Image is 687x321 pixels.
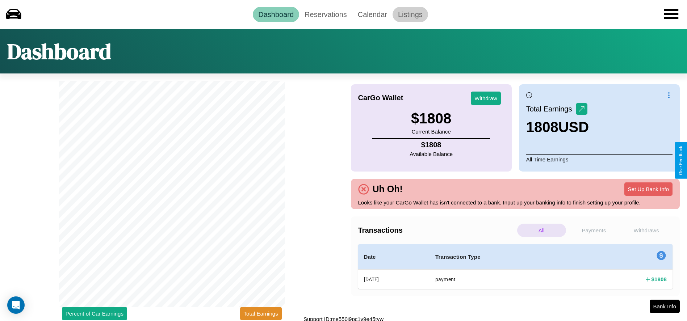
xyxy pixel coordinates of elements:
a: Calendar [352,7,393,22]
p: Total Earnings [526,102,576,115]
p: Payments [570,224,619,237]
h4: Date [364,253,424,261]
h4: $ 1808 [410,141,453,149]
table: simple table [358,244,673,289]
button: Percent of Car Earnings [62,307,127,320]
a: Reservations [299,7,352,22]
h4: Uh Oh! [369,184,406,194]
h4: Transaction Type [435,253,575,261]
button: Bank Info [650,300,680,313]
th: payment [430,270,581,289]
p: All [517,224,566,237]
p: Current Balance [411,127,451,136]
p: Available Balance [410,149,453,159]
a: Dashboard [253,7,299,22]
h4: $ 1808 [652,275,667,283]
a: Listings [393,7,428,22]
p: Withdraws [622,224,671,237]
th: [DATE] [358,270,430,289]
h4: CarGo Wallet [358,94,403,102]
h3: $ 1808 [411,110,451,127]
button: Total Earnings [240,307,282,320]
h1: Dashboard [7,37,111,66]
button: Withdraw [471,92,501,105]
h3: 1808 USD [526,119,589,135]
button: Set Up Bank Info [624,182,673,196]
p: Looks like your CarGo Wallet has isn't connected to a bank. Input up your banking info to finish ... [358,198,673,207]
h4: Transactions [358,226,515,235]
p: All Time Earnings [526,154,673,164]
div: Open Intercom Messenger [7,296,25,314]
div: Give Feedback [678,146,683,175]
